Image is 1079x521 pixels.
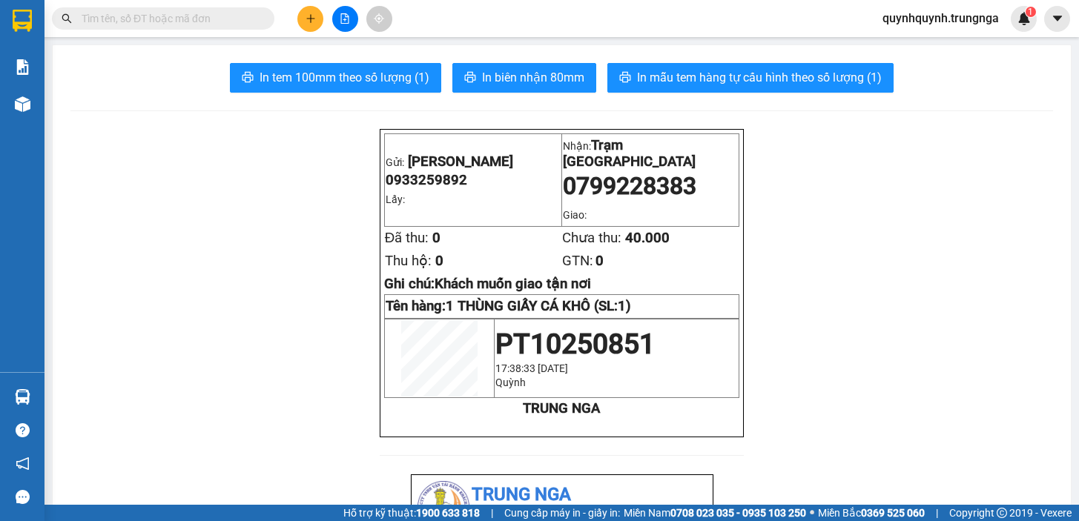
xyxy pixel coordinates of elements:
img: warehouse-icon [15,389,30,405]
span: printer [619,71,631,85]
span: 0799228383 [563,172,696,200]
span: In tem 100mm theo số lượng (1) [260,68,429,87]
span: Khách muốn giao tận nơi [435,276,591,292]
sup: 1 [1026,7,1036,17]
span: 17:38:33 [DATE] [495,362,568,374]
span: 40.000 [625,230,670,246]
span: message [16,490,30,504]
span: | [936,505,938,521]
input: Tìm tên, số ĐT hoặc mã đơn [82,10,257,27]
button: printerIn tem 100mm theo số lượng (1) [230,63,441,93]
strong: Tên hàng: [386,298,631,314]
span: | [491,505,493,521]
button: printerIn mẫu tem hàng tự cấu hình theo số lượng (1) [607,63,894,93]
button: plus [297,6,323,32]
span: Trạm [GEOGRAPHIC_DATA] [563,137,696,170]
img: logo-vxr [13,10,32,32]
span: 0 [432,230,440,246]
span: In biên nhận 80mm [482,68,584,87]
span: Lấy: [386,193,405,205]
span: aim [374,13,384,24]
span: Hỗ trợ kỹ thuật: [343,505,480,521]
span: notification [16,457,30,471]
button: aim [366,6,392,32]
span: Miền Bắc [818,505,925,521]
span: Đã thu: [385,230,429,246]
strong: 1900 633 818 [416,507,480,519]
button: printerIn biên nhận 80mm [452,63,596,93]
p: Gửi: [386,153,561,170]
span: Ghi chú: [384,276,591,292]
li: Trung Nga [418,481,707,509]
img: icon-new-feature [1017,12,1031,25]
span: PT10250851 [495,328,655,360]
span: caret-down [1051,12,1064,25]
span: file-add [340,13,350,24]
span: Miền Nam [624,505,806,521]
span: GTN: [562,253,593,269]
span: 0 [595,253,604,269]
span: ⚪️ [810,510,814,516]
span: printer [242,71,254,85]
img: warehouse-icon [15,96,30,112]
span: Cung cấp máy in - giấy in: [504,505,620,521]
button: caret-down [1044,6,1070,32]
span: search [62,13,72,24]
img: solution-icon [15,59,30,75]
span: quynhquynh.trungnga [871,9,1011,27]
p: Nhận: [563,137,738,170]
strong: 0369 525 060 [861,507,925,519]
span: Chưa thu: [562,230,621,246]
span: Thu hộ: [385,253,432,269]
span: 0933259892 [386,172,467,188]
strong: 0708 023 035 - 0935 103 250 [670,507,806,519]
span: 0 [435,253,443,269]
span: plus [306,13,316,24]
button: file-add [332,6,358,32]
span: question-circle [16,423,30,437]
span: printer [464,71,476,85]
strong: TRUNG NGA [523,400,600,417]
span: [PERSON_NAME] [408,153,513,170]
span: 1 THÙNG GIẤY CÁ KHÔ (SL: [446,298,631,314]
span: Giao: [563,209,587,221]
span: Quỳnh [495,376,526,388]
span: In mẫu tem hàng tự cấu hình theo số lượng (1) [637,68,882,87]
span: 1 [1028,7,1033,17]
span: 1) [618,298,631,314]
span: copyright [997,508,1007,518]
